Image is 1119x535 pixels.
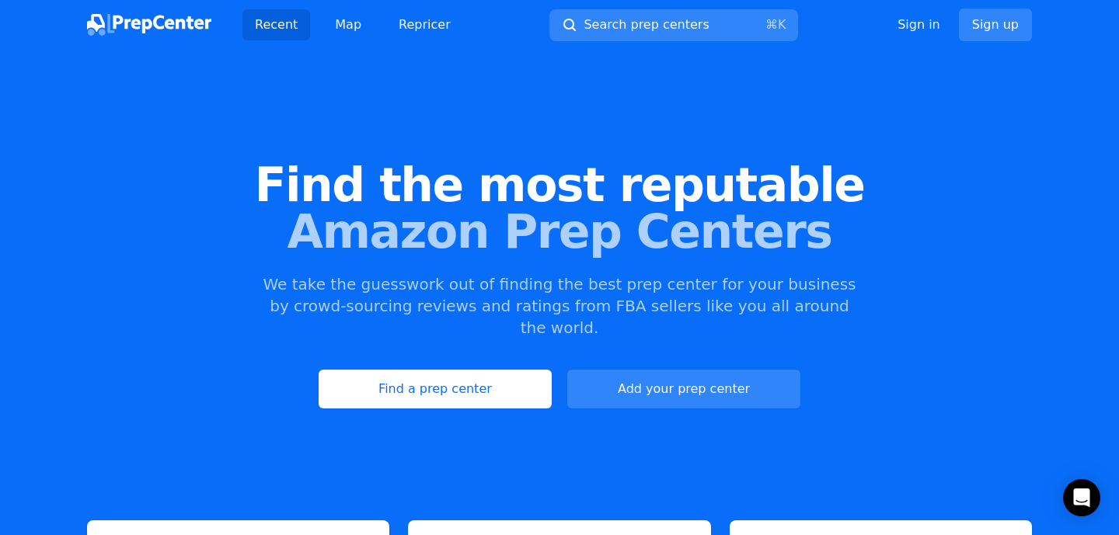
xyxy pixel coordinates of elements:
span: Find the most reputable [25,162,1094,208]
a: Map [322,9,374,40]
span: Search prep centers [584,16,709,34]
a: Sign in [898,16,940,34]
a: Sign up [959,9,1032,41]
a: Add your prep center [567,370,800,408]
button: Search prep centers⌘K [549,9,798,41]
a: Recent [242,9,310,40]
kbd: K [778,17,786,32]
div: Open Intercom Messenger [1063,479,1100,516]
a: Find a prep center [319,370,552,408]
img: PrepCenter [87,14,211,36]
span: Amazon Prep Centers [25,208,1094,255]
p: We take the guesswork out of finding the best prep center for your business by crowd-sourcing rev... [261,273,858,339]
kbd: ⌘ [765,17,778,32]
a: Repricer [386,9,463,40]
